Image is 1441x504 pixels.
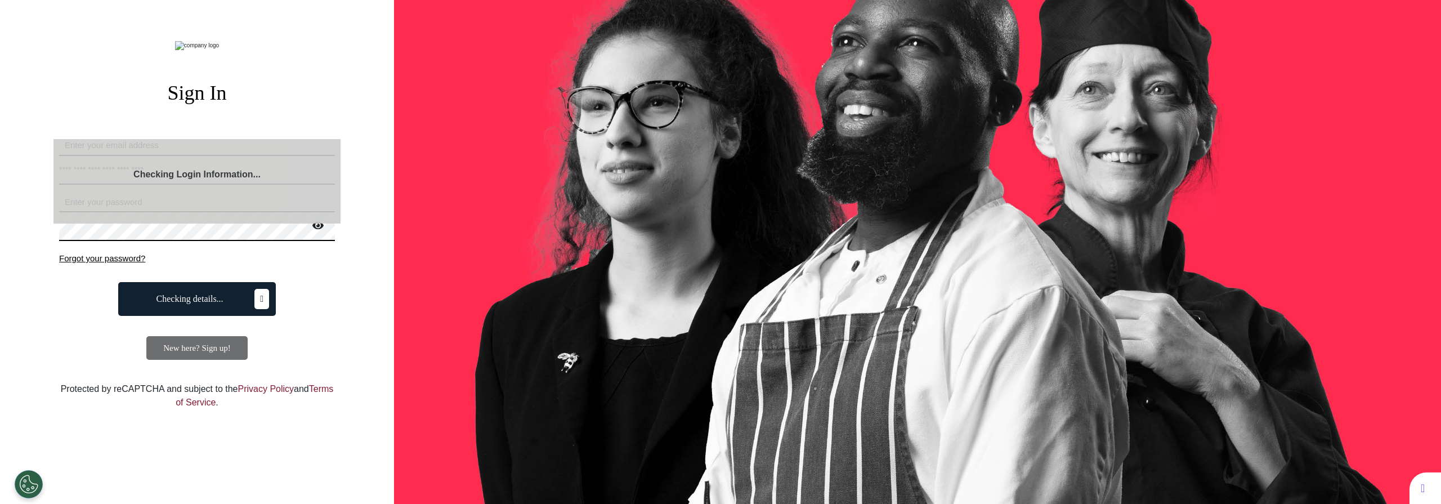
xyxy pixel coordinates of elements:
[118,282,276,316] button: Checking details...
[163,344,231,353] span: New here? Sign up!
[156,295,223,304] span: Checking details...
[238,384,294,394] a: Privacy Policy
[59,81,335,105] h2: Sign In
[59,253,145,263] span: Forgot your password?
[53,168,341,181] div: Checking Login Information...
[15,470,43,498] button: Open Preferences
[59,382,335,409] div: Protected by reCAPTCHA and subject to the and .
[175,41,219,50] img: company logo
